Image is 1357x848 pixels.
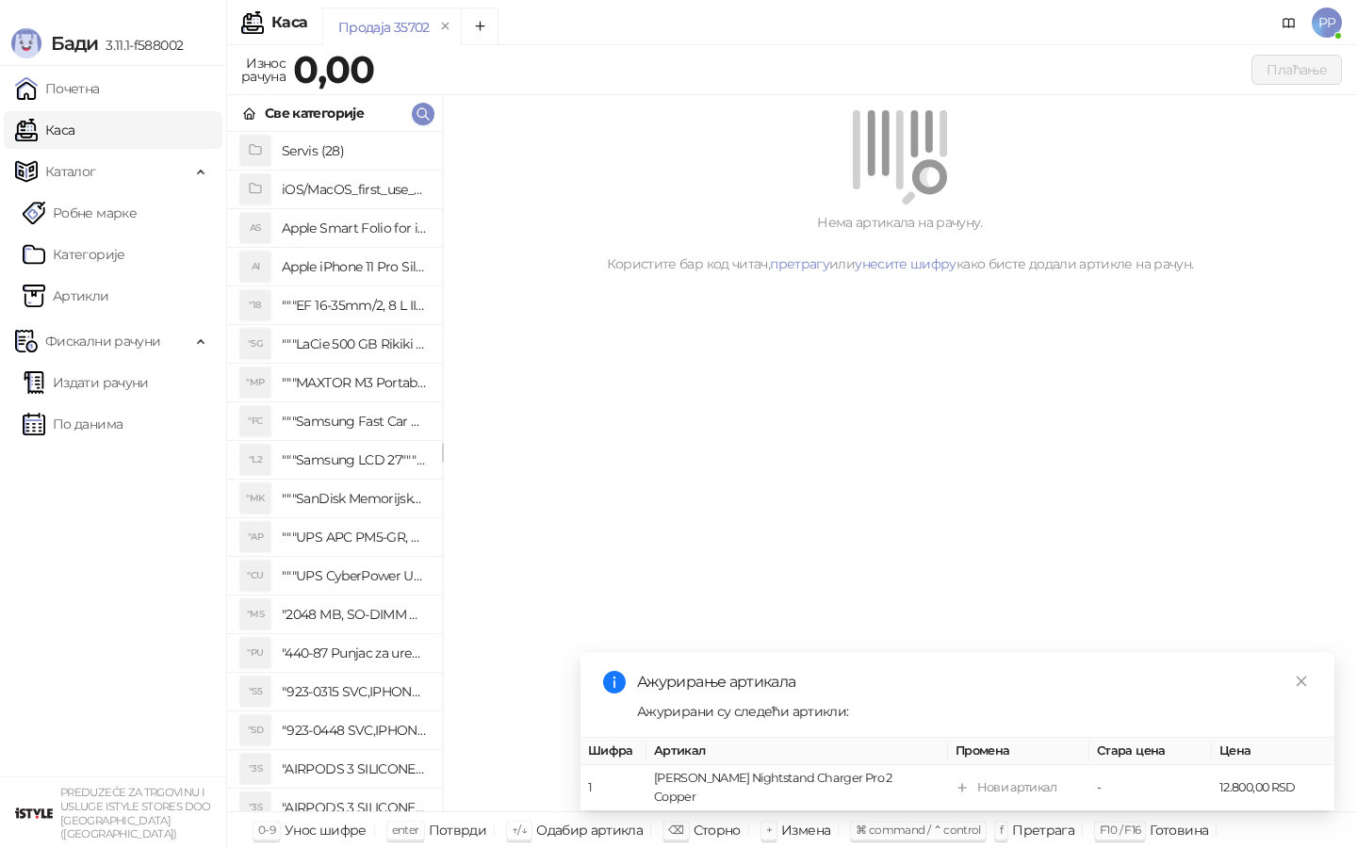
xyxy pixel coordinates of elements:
[15,794,53,832] img: 64x64-companyLogo-77b92cf4-9946-4f36-9751-bf7bb5fd2c7d.png
[237,51,289,89] div: Износ рачуна
[293,46,374,92] strong: 0,00
[98,37,183,54] span: 3.11.1-f588002
[536,818,643,842] div: Одабир артикла
[285,818,367,842] div: Унос шифре
[240,445,270,475] div: "L2
[282,483,427,514] h4: """SanDisk Memorijska kartica 256GB microSDXC sa SD adapterom SDSQXA1-256G-GN6MA - Extreme PLUS, ...
[1012,818,1074,842] div: Претрага
[282,561,427,591] h4: """UPS CyberPower UT650EG, 650VA/360W , line-int., s_uko, desktop"""
[240,213,270,243] div: AS
[646,738,948,765] th: Артикал
[240,522,270,552] div: "AP
[766,823,772,837] span: +
[23,364,149,401] a: Издати рачуни
[948,738,1089,765] th: Промена
[240,599,270,629] div: "MS
[1000,823,1003,837] span: f
[466,212,1334,274] div: Нема артикала на рачуну. Користите бар код читач, или како бисте додали артикле на рачун.
[1212,765,1334,811] td: 12.800,00 RSD
[282,213,427,243] h4: Apple Smart Folio for iPad mini (A17 Pro) - Sage
[282,754,427,784] h4: "AIRPODS 3 SILICONE CASE BLACK"
[1274,8,1304,38] a: Документација
[51,32,98,55] span: Бади
[694,818,741,842] div: Сторно
[282,445,427,475] h4: """Samsung LCD 27"""" C27F390FHUXEN"""
[282,406,427,436] h4: """Samsung Fast Car Charge Adapter, brzi auto punja_, boja crna"""
[45,153,96,190] span: Каталог
[429,818,487,842] div: Потврди
[282,792,427,823] h4: "AIRPODS 3 SILICONE CASE BLUE"
[1312,8,1342,38] span: PP
[240,638,270,668] div: "PU
[240,406,270,436] div: "FC
[770,255,829,272] a: претрагу
[977,778,1056,797] div: Нови артикал
[240,677,270,707] div: "S5
[433,19,458,35] button: remove
[265,103,364,123] div: Све категорије
[856,823,981,837] span: ⌘ command / ⌃ control
[15,111,74,149] a: Каса
[1212,738,1334,765] th: Цена
[392,823,419,837] span: enter
[227,132,442,811] div: grid
[240,754,270,784] div: "3S
[668,823,683,837] span: ⌫
[580,765,646,811] td: 1
[580,738,646,765] th: Шифра
[282,367,427,398] h4: """MAXTOR M3 Portable 2TB 2.5"""" crni eksterni hard disk HX-M201TCB/GM"""
[240,290,270,320] div: "18
[1089,738,1212,765] th: Стара цена
[240,792,270,823] div: "3S
[240,715,270,745] div: "SD
[258,823,275,837] span: 0-9
[11,28,41,58] img: Logo
[282,522,427,552] h4: """UPS APC PM5-GR, Essential Surge Arrest,5 utic_nica"""
[1150,818,1208,842] div: Готовина
[23,194,137,232] a: Робне марке
[23,405,123,443] a: По данима
[60,786,211,840] small: PREDUZEĆE ZA TRGOVINU I USLUGE ISTYLE STORES DOO [GEOGRAPHIC_DATA] ([GEOGRAPHIC_DATA])
[282,715,427,745] h4: "923-0448 SVC,IPHONE,TOURQUE DRIVER KIT .65KGF- CM Šrafciger "
[282,174,427,204] h4: iOS/MacOS_first_use_assistance (4)
[338,17,430,38] div: Продаја 35702
[240,329,270,359] div: "5G
[45,322,160,360] span: Фискални рачуни
[282,252,427,282] h4: Apple iPhone 11 Pro Silicone Case - Black
[1295,675,1308,688] span: close
[15,70,100,107] a: Почетна
[23,236,125,273] a: Категорије
[240,483,270,514] div: "MK
[637,701,1312,722] div: Ажурирани су следећи артикли:
[23,277,109,315] a: ArtikliАртикли
[240,252,270,282] div: AI
[512,823,527,837] span: ↑/↓
[1291,671,1312,692] a: Close
[271,15,307,30] div: Каса
[1100,823,1140,837] span: F10 / F16
[637,671,1312,693] div: Ажурирање артикала
[603,671,626,693] span: info-circle
[240,367,270,398] div: "MP
[282,329,427,359] h4: """LaCie 500 GB Rikiki USB 3.0 / Ultra Compact & Resistant aluminum / USB 3.0 / 2.5"""""""
[282,677,427,707] h4: "923-0315 SVC,IPHONE 5/5S BATTERY REMOVAL TRAY Držač za iPhone sa kojim se otvara display
[240,561,270,591] div: "CU
[282,136,427,166] h4: Servis (28)
[781,818,830,842] div: Измена
[1089,765,1212,811] td: -
[855,255,956,272] a: унесите шифру
[282,638,427,668] h4: "440-87 Punjac za uredjaje sa micro USB portom 4/1, Stand."
[282,599,427,629] h4: "2048 MB, SO-DIMM DDRII, 667 MHz, Napajanje 1,8 0,1 V, Latencija CL5"
[646,765,948,811] td: [PERSON_NAME] Nightstand Charger Pro 2 Copper
[1251,55,1342,85] button: Плаћање
[282,290,427,320] h4: """EF 16-35mm/2, 8 L III USM"""
[461,8,499,45] button: Add tab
